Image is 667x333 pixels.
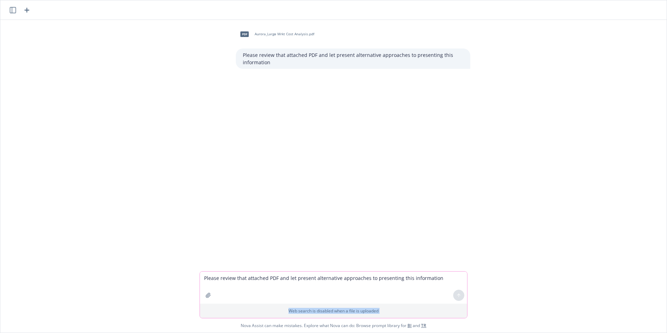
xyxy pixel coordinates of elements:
[236,25,316,43] div: pdfAurora_Large Mrkt Cost Analysis.pdf
[407,323,412,328] a: BI
[255,32,314,36] span: Aurora_Large Mrkt Cost Analysis.pdf
[421,323,426,328] a: TR
[241,318,426,333] span: Nova Assist can make mistakes. Explore what Nova can do: Browse prompt library for and
[243,51,463,66] p: Please review that attached PDF and let present alternative approaches to presenting this informa...
[204,308,463,314] p: Web search is disabled when a file is uploaded
[240,31,249,37] span: pdf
